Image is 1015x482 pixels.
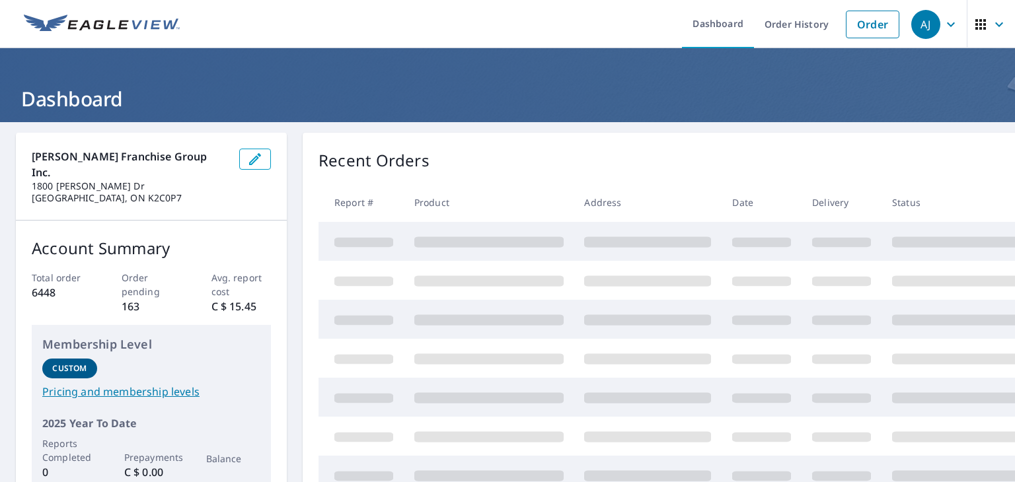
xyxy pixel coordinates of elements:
[911,10,940,39] div: AJ
[42,335,260,353] p: Membership Level
[42,464,97,480] p: 0
[32,180,229,192] p: 1800 [PERSON_NAME] Dr
[122,298,182,314] p: 163
[122,271,182,298] p: Order pending
[32,285,92,300] p: 6448
[574,183,722,222] th: Address
[211,298,272,314] p: C $ 15.45
[802,183,882,222] th: Delivery
[319,149,430,172] p: Recent Orders
[42,384,260,399] a: Pricing and membership levels
[32,149,229,180] p: [PERSON_NAME] Franchise Group Inc.
[42,436,97,464] p: Reports Completed
[124,464,179,480] p: C $ 0.00
[846,11,899,38] a: Order
[16,85,999,112] h1: Dashboard
[319,183,404,222] th: Report #
[211,271,272,298] p: Avg. report cost
[32,271,92,285] p: Total order
[42,415,260,431] p: 2025 Year To Date
[24,15,180,34] img: EV Logo
[124,450,179,464] p: Prepayments
[404,183,574,222] th: Product
[52,362,87,374] p: Custom
[32,192,229,204] p: [GEOGRAPHIC_DATA], ON K2C0P7
[722,183,802,222] th: Date
[206,452,261,465] p: Balance
[32,236,271,260] p: Account Summary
